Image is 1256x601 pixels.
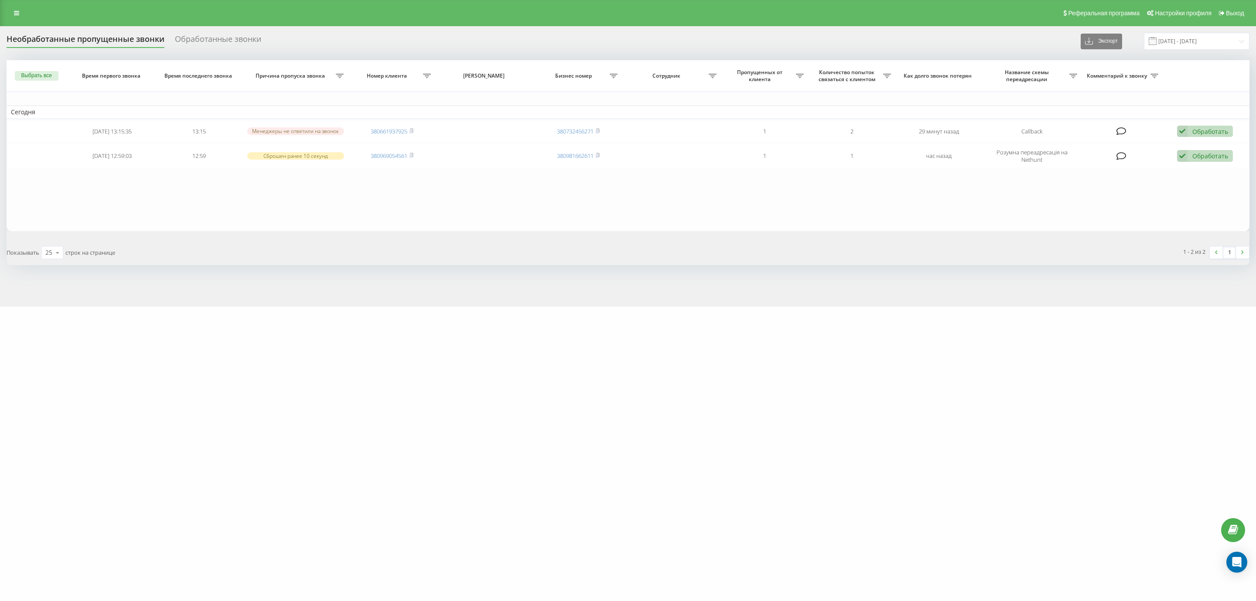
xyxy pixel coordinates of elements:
span: [PERSON_NAME] [444,72,526,79]
span: Настройки профиля [1155,10,1212,17]
td: 13:15 [156,121,243,142]
div: Менеджеры не ответили на звонок [247,127,344,135]
td: Розумна переадресація на Nethunt [982,144,1082,168]
a: 1 [1223,246,1236,259]
span: Как долго звонок потерян [904,72,974,79]
div: Необработанные пропущенные звонки [7,34,164,48]
span: Реферальная программа [1068,10,1140,17]
td: час назад [895,144,983,168]
div: Обработать [1192,152,1228,160]
div: 25 [45,248,52,257]
div: Обработанные звонки [175,34,261,48]
span: Бизнес номер [539,72,610,79]
span: Выход [1226,10,1244,17]
span: Название схемы переадресации [987,69,1068,82]
span: Номер клиента [353,72,423,79]
a: 380661937925 [371,127,407,135]
span: строк на странице [65,249,115,256]
button: Экспорт [1081,34,1122,49]
a: 380981662611 [557,152,594,160]
span: Время последнего звонка [164,72,235,79]
a: 380969054561 [371,152,407,160]
td: 29 минут назад [895,121,983,142]
span: Комментарий к звонку [1086,72,1150,79]
span: Пропущенных от клиента [726,69,796,82]
span: Время первого звонка [77,72,147,79]
td: [DATE] 12:59:03 [69,144,156,168]
td: 12:59 [156,144,243,168]
td: Сегодня [7,106,1249,119]
button: Выбрать все [15,71,58,81]
td: 1 [808,144,895,168]
td: Callback [982,121,1082,142]
td: 1 [721,121,809,142]
td: 1 [721,144,809,168]
span: Количество попыток связаться с клиентом [812,69,883,82]
td: 2 [808,121,895,142]
span: Сотрудник [626,72,708,79]
div: 1 - 2 из 2 [1183,247,1205,256]
div: Обработать [1192,127,1228,136]
span: Показывать [7,249,39,256]
a: 380732456271 [557,127,594,135]
div: Open Intercom Messenger [1226,552,1247,573]
div: Сброшен ранее 10 секунд [247,152,344,160]
td: [DATE] 13:15:35 [69,121,156,142]
span: Причина пропуска звонка [248,72,335,79]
